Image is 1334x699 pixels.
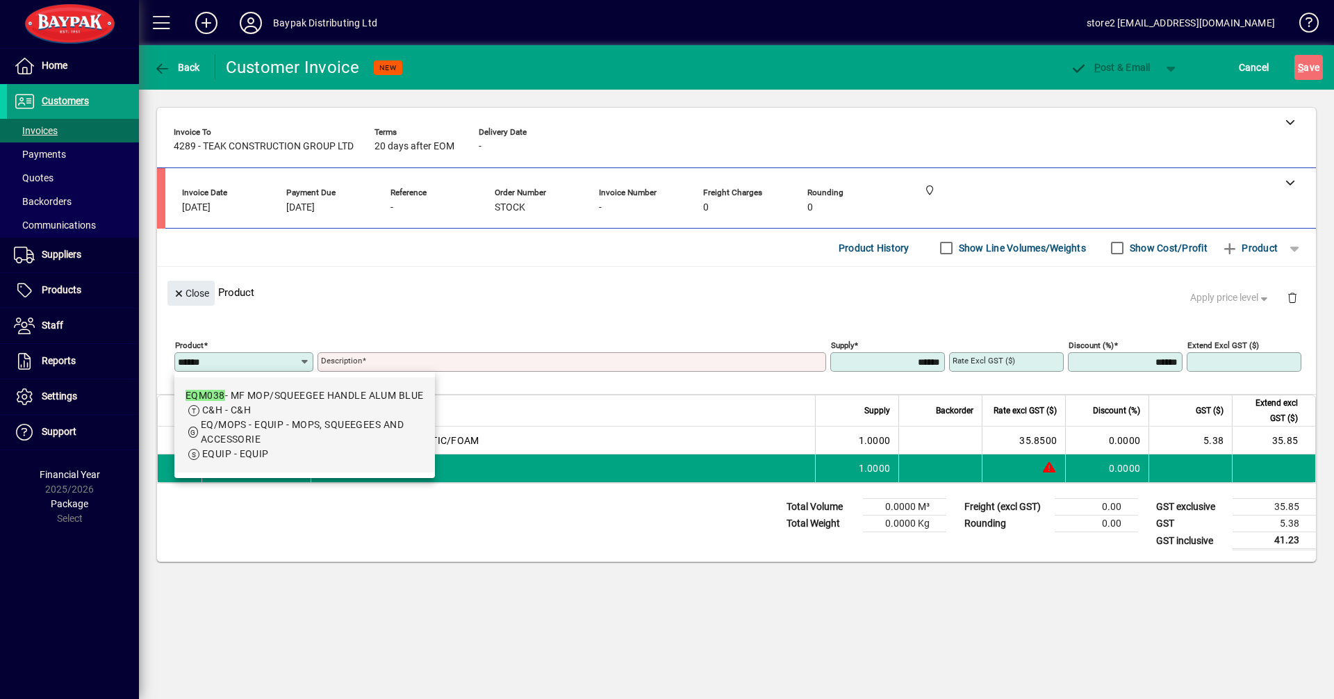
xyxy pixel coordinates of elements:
[14,220,96,231] span: Communications
[139,55,215,80] app-page-header-button: Back
[1087,12,1275,34] div: store2 [EMAIL_ADDRESS][DOMAIN_NAME]
[175,340,204,350] mat-label: Product
[42,249,81,260] span: Suppliers
[1069,340,1114,350] mat-label: Discount (%)
[150,55,204,80] button: Back
[374,141,454,152] span: 20 days after EOM
[157,267,1316,318] div: Product
[1190,290,1271,305] span: Apply price level
[42,426,76,437] span: Support
[7,344,139,379] a: Reports
[859,461,891,475] span: 1.0000
[703,202,709,213] span: 0
[379,63,397,72] span: NEW
[173,282,209,305] span: Close
[956,241,1086,255] label: Show Line Volumes/Weights
[229,10,273,35] button: Profile
[321,372,815,386] mat-error: Required
[7,142,139,166] a: Payments
[154,62,200,73] span: Back
[807,202,813,213] span: 0
[186,390,225,401] em: EQM038
[1239,56,1269,79] span: Cancel
[14,125,58,136] span: Invoices
[1127,241,1208,255] label: Show Cost/Profit
[1065,427,1148,454] td: 0.0000
[14,196,72,207] span: Backorders
[7,166,139,190] a: Quotes
[1094,62,1101,73] span: P
[1233,532,1316,550] td: 41.23
[1149,532,1233,550] td: GST inclusive
[7,213,139,237] a: Communications
[1149,499,1233,516] td: GST exclusive
[1196,403,1224,418] span: GST ($)
[495,202,525,213] span: STOCK
[1187,340,1259,350] mat-label: Extend excl GST ($)
[1276,281,1309,314] button: Delete
[833,236,915,261] button: Product History
[390,202,393,213] span: -
[859,434,891,447] span: 1.0000
[7,379,139,414] a: Settings
[7,238,139,272] a: Suppliers
[167,281,215,306] button: Close
[14,149,66,160] span: Payments
[1232,427,1315,454] td: 35.85
[40,469,100,480] span: Financial Year
[1241,395,1298,426] span: Extend excl GST ($)
[780,516,863,532] td: Total Weight
[1289,3,1317,48] a: Knowledge Base
[479,141,481,152] span: -
[273,12,377,34] div: Baypak Distributing Ltd
[1055,516,1138,532] td: 0.00
[7,49,139,83] a: Home
[1149,516,1233,532] td: GST
[839,237,909,259] span: Product History
[42,60,67,71] span: Home
[186,388,424,403] div: - MF MOP/SQUEEGEE HANDLE ALUM BLUE
[7,415,139,450] a: Support
[201,419,404,445] span: EQ/MOPS - EQUIP - MOPS, SQUEEGEES AND ACCESSORIE
[286,202,315,213] span: [DATE]
[321,356,362,365] mat-label: Description
[7,273,139,308] a: Products
[1063,55,1158,80] button: Post & Email
[1233,516,1316,532] td: 5.38
[174,377,435,472] mat-option: EQM038 - MF MOP/SQUEEGEE HANDLE ALUM BLUE
[957,516,1055,532] td: Rounding
[1233,499,1316,516] td: 35.85
[42,355,76,366] span: Reports
[864,403,890,418] span: Supply
[1298,62,1303,73] span: S
[164,286,218,299] app-page-header-button: Close
[42,284,81,295] span: Products
[1294,55,1323,80] button: Save
[957,499,1055,516] td: Freight (excl GST)
[994,403,1057,418] span: Rate excl GST ($)
[599,202,602,213] span: -
[863,516,946,532] td: 0.0000 Kg
[936,403,973,418] span: Backorder
[831,340,854,350] mat-label: Supply
[202,404,251,416] span: C&H - C&H
[1093,403,1140,418] span: Discount (%)
[1276,291,1309,304] app-page-header-button: Delete
[1070,62,1151,73] span: ost & Email
[182,202,211,213] span: [DATE]
[1148,427,1232,454] td: 5.38
[184,10,229,35] button: Add
[14,172,53,183] span: Quotes
[863,499,946,516] td: 0.0000 M³
[51,498,88,509] span: Package
[780,499,863,516] td: Total Volume
[991,434,1057,447] div: 35.8500
[202,448,269,459] span: EQUIP - EQUIP
[42,390,77,402] span: Settings
[1235,55,1273,80] button: Cancel
[1055,499,1138,516] td: 0.00
[7,190,139,213] a: Backorders
[1065,454,1148,482] td: 0.0000
[226,56,360,79] div: Customer Invoice
[42,95,89,106] span: Customers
